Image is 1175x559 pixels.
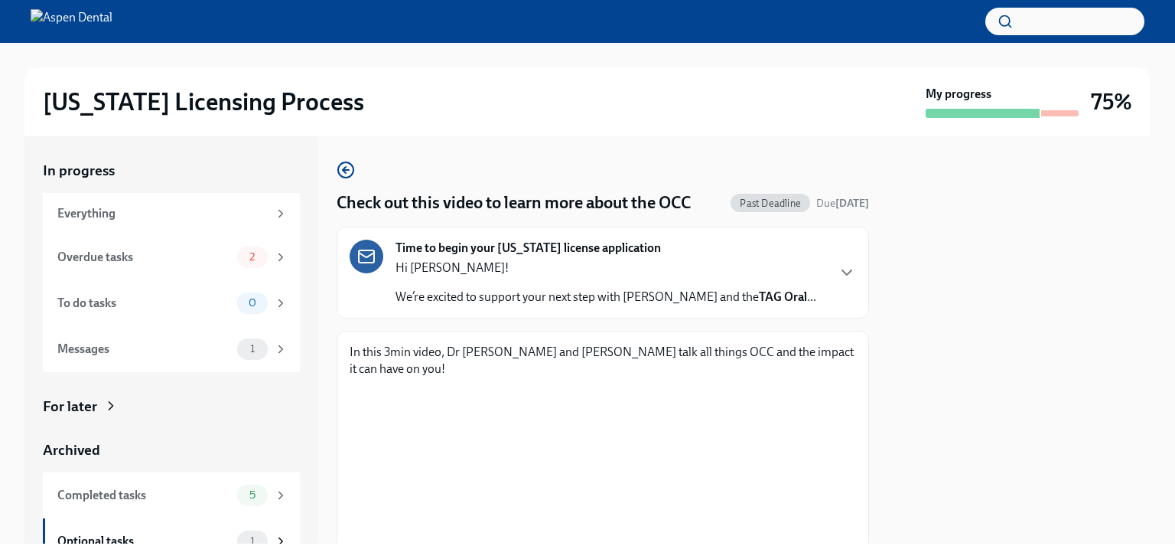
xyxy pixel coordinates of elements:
a: Messages1 [43,326,300,372]
strong: Time to begin your [US_STATE] license application [395,240,661,257]
h3: 75% [1091,88,1132,116]
a: Archived [43,440,300,460]
span: 0 [239,297,265,309]
a: Everything [43,193,300,234]
div: Overdue tasks [57,249,231,266]
div: To do tasks [57,295,231,312]
p: Hi [PERSON_NAME]! [395,260,816,276]
h4: Check out this video to learn more about the OCC [337,191,691,214]
span: 2 [240,251,264,263]
span: August 17th, 2025 13:00 [816,196,869,211]
span: 5 [240,489,265,501]
img: Aspen Dental [31,9,112,34]
a: To do tasks0 [43,280,300,326]
div: Messages [57,341,231,358]
p: In this 3min video, Dr [PERSON_NAME] and [PERSON_NAME] talk all things OCC and the impact it can ... [350,344,856,378]
span: 1 [241,343,264,355]
a: For later [43,397,300,417]
div: Completed tasks [57,487,231,504]
span: 1 [241,535,264,547]
span: Past Deadline [731,198,810,209]
a: Overdue tasks2 [43,234,300,280]
a: In progress [43,161,300,181]
div: Optional tasks [57,533,231,550]
p: We’re excited to support your next step with [PERSON_NAME] and the ... [395,289,816,306]
h2: [US_STATE] Licensing Process [43,87,364,117]
strong: TAG Oral [759,289,807,304]
span: Due [816,197,869,210]
div: For later [43,397,97,417]
strong: My progress [926,86,991,103]
div: Everything [57,205,268,222]
strong: [DATE] [835,197,869,210]
a: Completed tasks5 [43,472,300,518]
